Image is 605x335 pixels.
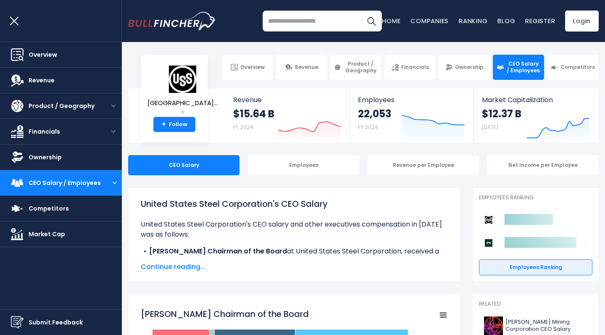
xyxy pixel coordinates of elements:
[497,16,515,25] a: Blog
[384,55,436,80] a: Financials
[459,16,487,25] a: Ranking
[141,308,309,320] tspan: [PERSON_NAME] Chairman of the Board
[439,55,490,80] a: Ownership
[506,61,540,74] span: CEO Salary / Employees
[401,64,429,71] span: Financials
[29,127,60,136] span: Financials
[29,76,55,85] span: Revenue
[248,155,359,175] div: Employees
[141,198,447,210] h1: United States Steel Corporation's CEO Salary
[410,16,449,25] a: Companies
[350,88,473,142] a: Employees 22,053 FY 2024
[128,12,216,31] a: Go to homepage
[225,88,350,142] a: Revenue $15.64 B FY 2024
[233,107,274,120] strong: $15.64 B
[29,102,95,111] span: Product / Geography
[479,259,592,275] a: Employees Ranking
[483,214,494,225] img: United States Steel Corporation competitors logo
[128,12,216,31] img: bullfincher logo
[149,246,287,256] b: [PERSON_NAME] Chairman of the Board
[222,55,274,80] a: Overview
[29,179,101,187] span: CEO Salary / Employees
[482,96,589,104] span: Market Capitalization
[147,108,218,116] small: X
[493,55,544,80] a: CEO Salary / Employees
[153,117,195,132] a: +Follow
[233,96,341,104] span: Revenue
[479,301,592,308] p: Related
[147,65,218,117] a: [GEOGRAPHIC_DATA]... X
[344,61,378,74] span: Product / Geography
[368,155,479,175] div: Revenue per Employee
[483,237,494,248] img: Nucor Corporation competitors logo
[108,181,122,185] button: open menu
[361,11,382,32] button: Search
[11,151,24,164] img: Ownership
[29,50,57,59] span: Overview
[105,129,122,134] button: open menu
[505,319,587,333] span: [PERSON_NAME] Mining Corporation CEO Salary
[141,246,447,266] li: at United States Steel Corporation, received a total compensation of $6.11 M in [DATE].
[276,55,327,80] a: Revenue
[560,64,595,71] span: Competitors
[358,96,465,104] span: Employees
[547,55,599,80] a: Competitors
[29,318,83,327] span: Submit Feedback
[233,124,253,131] small: FY 2024
[295,64,318,71] span: Revenue
[487,155,599,175] div: Net Income per Employee
[482,107,521,120] strong: $12.37 B
[29,153,62,162] span: Ownership
[162,121,166,128] strong: +
[482,124,498,131] small: [DATE]
[358,124,378,131] small: FY 2024
[128,155,239,175] div: CEO Salary
[141,219,447,240] p: United States Steel Corporation's CEO salary and other executives compensation in [DATE] was as f...
[525,16,555,25] a: Register
[240,64,265,71] span: Overview
[105,104,122,108] button: open menu
[29,204,69,213] span: Competitors
[330,55,381,80] a: Product / Geography
[565,11,599,32] a: Login
[455,64,484,71] span: Ownership
[382,16,400,25] a: Home
[29,230,65,239] span: Market Cap
[141,262,447,272] span: Continue reading...
[358,107,391,120] strong: 22,053
[473,88,598,142] a: Market Capitalization $12.37 B [DATE]
[479,194,592,201] p: Employees Ranking
[147,100,218,107] span: [GEOGRAPHIC_DATA]...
